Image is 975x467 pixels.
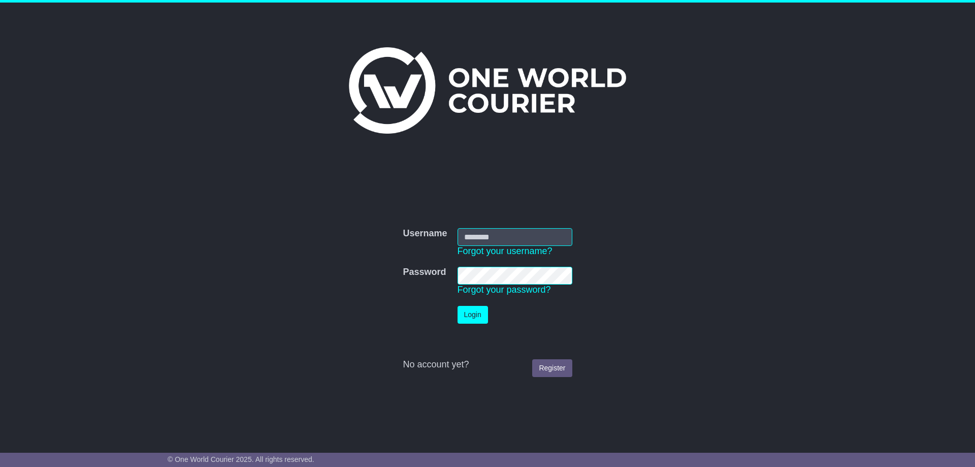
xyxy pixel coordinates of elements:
a: Register [532,359,572,377]
span: © One World Courier 2025. All rights reserved. [168,455,314,463]
a: Forgot your password? [458,285,551,295]
label: Username [403,228,447,239]
label: Password [403,267,446,278]
div: No account yet? [403,359,572,370]
img: One World [349,47,626,134]
a: Forgot your username? [458,246,552,256]
button: Login [458,306,488,324]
